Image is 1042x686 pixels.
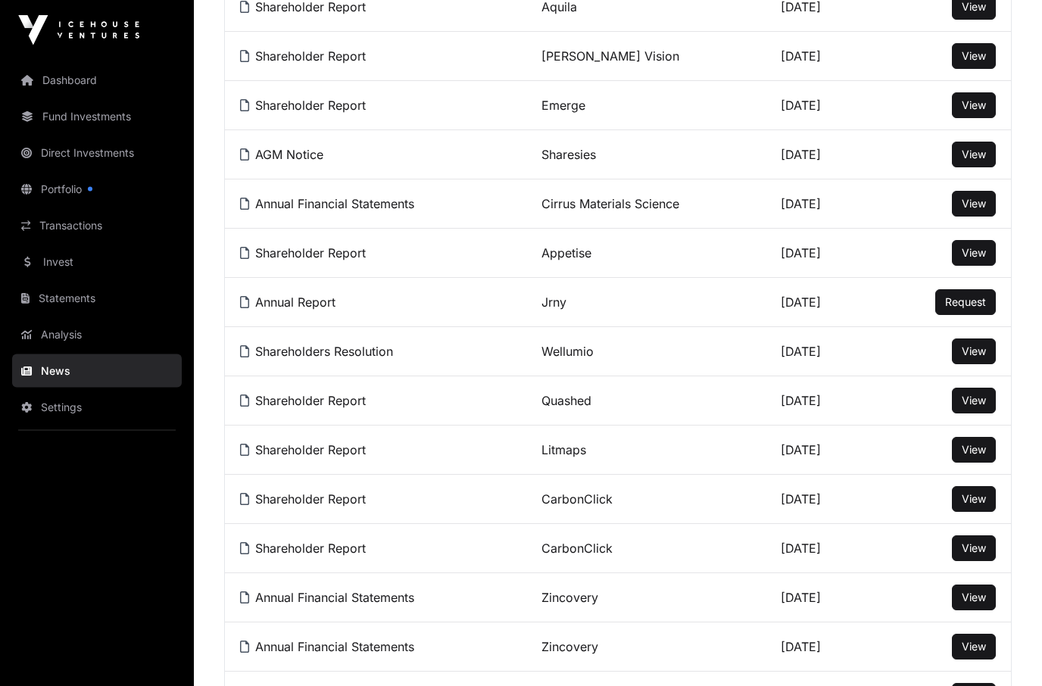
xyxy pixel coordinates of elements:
span: View [962,148,986,161]
td: [DATE] [766,82,881,131]
span: View [962,247,986,260]
a: Fund Investments [12,100,182,133]
button: View [952,585,996,611]
a: Quashed [541,394,591,409]
a: Portfolio [12,173,182,206]
a: Emerge [541,98,585,114]
button: View [952,93,996,119]
a: CarbonClick [541,492,613,507]
a: Shareholder Report [240,98,366,114]
span: View [962,1,986,14]
td: [DATE] [766,131,881,180]
img: Icehouse Ventures Logo [18,15,139,45]
span: View [962,641,986,653]
span: View [962,198,986,210]
a: Shareholder Report [240,492,366,507]
a: Zincovery [541,640,598,655]
a: View [962,148,986,163]
span: View [962,444,986,457]
a: View [962,197,986,212]
a: Zincovery [541,591,598,606]
a: Shareholders Resolution [240,345,393,360]
span: View [962,345,986,358]
a: View [962,541,986,557]
a: Shareholder Report [240,541,366,557]
a: View [962,394,986,409]
a: Invest [12,245,182,279]
a: Transactions [12,209,182,242]
a: Wellumio [541,345,594,360]
button: View [952,536,996,562]
a: Dashboard [12,64,182,97]
button: View [952,438,996,463]
a: Settings [12,391,182,424]
a: AGM Notice [240,148,323,163]
button: View [952,44,996,70]
span: View [962,394,986,407]
button: View [952,192,996,217]
a: View [962,49,986,64]
a: Sharesies [541,148,596,163]
td: [DATE] [766,377,881,426]
td: [DATE] [766,525,881,574]
span: View [962,99,986,112]
a: Shareholder Report [240,443,366,458]
span: View [962,542,986,555]
button: View [952,487,996,513]
a: Annual Financial Statements [240,640,414,655]
a: View [962,492,986,507]
a: Appetise [541,246,591,261]
a: Statements [12,282,182,315]
td: [DATE] [766,328,881,377]
td: [DATE] [766,279,881,328]
a: View [962,443,986,458]
span: Request [945,296,986,309]
td: [DATE] [766,33,881,82]
a: View [962,640,986,655]
a: Litmaps [541,443,586,458]
a: Shareholder Report [240,49,366,64]
a: News [12,354,182,388]
span: View [962,50,986,63]
a: Analysis [12,318,182,351]
a: [PERSON_NAME] Vision [541,49,679,64]
a: View [962,591,986,606]
a: Shareholder Report [240,394,366,409]
td: [DATE] [766,229,881,279]
button: Request [935,290,996,316]
td: [DATE] [766,426,881,476]
a: Shareholder Report [240,246,366,261]
button: View [952,339,996,365]
a: View [962,246,986,261]
a: Request [945,295,986,310]
a: Annual Report [240,295,335,310]
a: Cirrus Materials Science [541,197,679,212]
td: [DATE] [766,574,881,623]
td: [DATE] [766,623,881,672]
iframe: Chat Widget [966,613,1042,686]
button: View [952,388,996,414]
td: [DATE] [766,180,881,229]
td: [DATE] [766,476,881,525]
a: CarbonClick [541,541,613,557]
button: View [952,241,996,267]
a: Annual Financial Statements [240,197,414,212]
a: Direct Investments [12,136,182,170]
span: View [962,493,986,506]
span: View [962,591,986,604]
a: Annual Financial Statements [240,591,414,606]
button: View [952,142,996,168]
a: View [962,98,986,114]
button: View [952,635,996,660]
a: Jrny [541,295,566,310]
a: View [962,345,986,360]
